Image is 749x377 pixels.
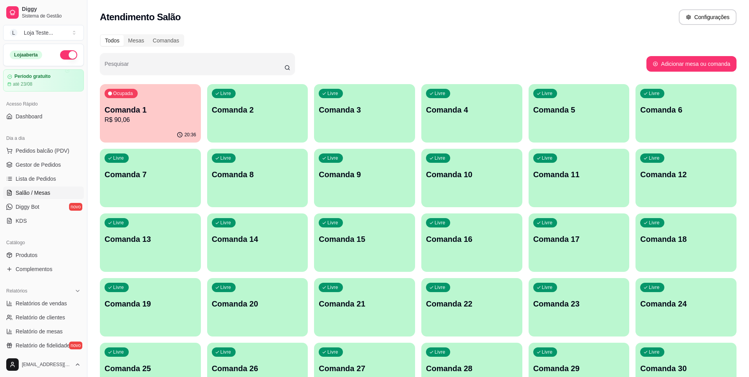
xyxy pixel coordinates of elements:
[220,155,231,161] p: Livre
[3,249,84,261] a: Produtos
[435,155,445,161] p: Livre
[16,189,50,197] span: Salão / Mesas
[3,132,84,144] div: Dia a dia
[3,173,84,185] a: Lista de Pedidos
[319,234,410,245] p: Comanda 15
[426,234,518,245] p: Comanda 16
[640,169,732,180] p: Comanda 12
[3,187,84,199] a: Salão / Mesas
[16,342,70,349] span: Relatório de fidelidade
[105,115,196,125] p: R$ 90,06
[212,169,304,180] p: Comanda 8
[185,132,196,138] p: 20:36
[16,328,63,335] span: Relatório de mesas
[649,90,660,97] p: Livre
[529,278,630,336] button: LivreComanda 23
[105,298,196,309] p: Comanda 19
[426,169,518,180] p: Comanda 10
[529,84,630,143] button: LivreComanda 5
[16,161,61,169] span: Gestor de Pedidos
[10,51,42,59] div: Loja aberta
[212,363,304,374] p: Comanda 26
[3,110,84,123] a: Dashboard
[327,349,338,355] p: Livre
[649,220,660,226] p: Livre
[640,234,732,245] p: Comanda 18
[314,278,415,336] button: LivreComanda 21
[212,234,304,245] p: Comanda 14
[542,155,553,161] p: Livre
[3,215,84,227] a: KDS
[3,339,84,352] a: Relatório de fidelidadenovo
[542,90,553,97] p: Livre
[542,220,553,226] p: Livre
[3,69,84,92] a: Período gratuitoaté 23/08
[113,349,124,355] p: Livre
[124,35,148,46] div: Mesas
[101,35,124,46] div: Todos
[435,90,445,97] p: Livre
[421,278,522,336] button: LivreComanda 22
[435,349,445,355] p: Livre
[105,169,196,180] p: Comanda 7
[533,363,625,374] p: Comanda 29
[212,104,304,115] p: Comanda 2
[542,284,553,291] p: Livre
[3,355,84,374] button: [EMAIL_ADDRESS][DOMAIN_NAME]
[3,236,84,249] div: Catálogo
[100,149,201,207] button: LivreComanda 7
[319,298,410,309] p: Comanda 21
[16,113,43,120] span: Dashboard
[435,284,445,291] p: Livre
[3,159,84,171] a: Gestor de Pedidos
[220,349,231,355] p: Livre
[105,234,196,245] p: Comanda 13
[16,314,65,321] span: Relatório de clientes
[314,213,415,272] button: LivreComanda 15
[679,9,737,25] button: Configurações
[100,11,181,23] h2: Atendimento Salão
[16,217,27,225] span: KDS
[426,363,518,374] p: Comanda 28
[113,284,124,291] p: Livre
[649,349,660,355] p: Livre
[327,220,338,226] p: Livre
[207,84,308,143] button: LivreComanda 2
[435,220,445,226] p: Livre
[100,84,201,143] button: OcupadaComanda 1R$ 90,0620:36
[640,104,732,115] p: Comanda 6
[327,90,338,97] p: Livre
[207,213,308,272] button: LivreComanda 14
[319,104,410,115] p: Comanda 3
[16,299,67,307] span: Relatórios de vendas
[22,13,81,19] span: Sistema de Gestão
[327,284,338,291] p: Livre
[542,349,553,355] p: Livre
[6,288,27,294] span: Relatórios
[220,284,231,291] p: Livre
[635,149,737,207] button: LivreComanda 12
[640,363,732,374] p: Comanda 30
[421,149,522,207] button: LivreComanda 10
[421,84,522,143] button: LivreComanda 4
[60,50,77,60] button: Alterar Status
[13,81,32,87] article: até 23/08
[529,213,630,272] button: LivreComanda 17
[426,298,518,309] p: Comanda 22
[649,284,660,291] p: Livre
[14,74,51,79] article: Período gratuito
[3,3,84,22] a: DiggySistema de Gestão
[3,325,84,338] a: Relatório de mesas
[314,149,415,207] button: LivreComanda 9
[105,363,196,374] p: Comanda 25
[3,98,84,110] div: Acesso Rápido
[105,63,284,71] input: Pesquisar
[105,104,196,115] p: Comanda 1
[649,155,660,161] p: Livre
[533,298,625,309] p: Comanda 23
[3,311,84,324] a: Relatório de clientes
[10,29,18,37] span: L
[635,278,737,336] button: LivreComanda 24
[3,144,84,157] button: Pedidos balcão (PDV)
[100,213,201,272] button: LivreComanda 13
